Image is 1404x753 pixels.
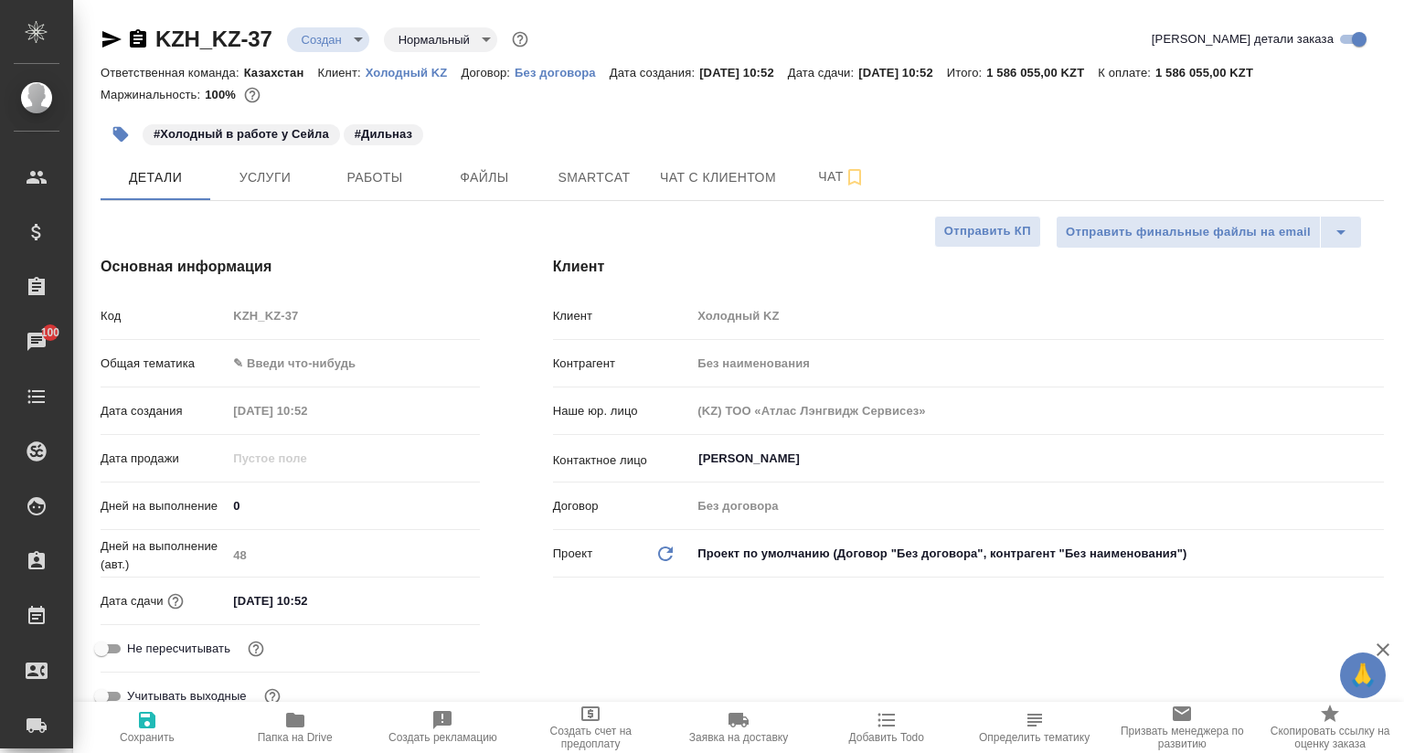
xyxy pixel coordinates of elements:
p: Маржинальность: [101,88,205,101]
input: Пустое поле [691,493,1384,519]
input: ✎ Введи что-нибудь [227,493,479,519]
button: Отправить финальные файлы на email [1056,216,1321,249]
button: Скопировать ссылку на оценку заказа [1256,702,1404,753]
span: Файлы [441,166,528,189]
button: Отправить КП [934,216,1041,248]
span: Призвать менеджера по развитию [1119,725,1245,750]
div: Создан [384,27,497,52]
span: Заявка на доставку [689,731,788,744]
p: Дата продажи [101,450,227,468]
p: Дней на выполнение (авт.) [101,537,227,574]
span: Чат [798,165,886,188]
span: Папка на Drive [258,731,333,744]
span: Отправить КП [944,221,1031,242]
span: Определить тематику [979,731,1090,744]
a: KZH_KZ-37 [155,27,272,51]
button: Определить тематику [961,702,1109,753]
p: Казахстан [244,66,318,80]
p: Клиент [553,307,692,325]
p: Проект [553,545,593,563]
span: 🙏 [1347,656,1378,695]
span: Чат с клиентом [660,166,776,189]
p: Код [101,307,227,325]
svg: Подписаться [844,166,866,188]
h4: Основная информация [101,256,480,278]
p: Дата создания [101,402,227,420]
p: 1 586 055,00 KZT [1155,66,1267,80]
button: Если добавить услуги и заполнить их объемом, то дата рассчитается автоматически [164,589,187,613]
a: Холодный KZ [366,64,462,80]
span: Учитывать выходные [127,687,247,705]
span: Холодный в работе у Сейла [141,125,342,141]
button: 🙏 [1340,652,1386,698]
div: ✎ Введи что-нибудь [227,348,479,379]
button: Призвать менеджера по развитию [1108,702,1256,753]
p: Дата сдачи: [788,66,858,80]
p: Дата сдачи [101,592,164,610]
input: Пустое поле [227,302,479,329]
span: Дильназ [342,125,425,141]
p: 100% [205,88,240,101]
span: Добавить Todo [849,731,924,744]
p: Наше юр. лицо [553,402,692,420]
input: ✎ Введи что-нибудь [227,588,387,614]
p: Без договора [515,66,610,80]
button: Добавить тэг [101,114,141,154]
input: Пустое поле [691,350,1384,376]
p: Холодный KZ [366,66,462,80]
div: Проект по умолчанию (Договор "Без договора", контрагент "Без наименования") [691,538,1384,569]
span: Сохранить [120,731,175,744]
button: Создать рекламацию [369,702,517,753]
p: Дней на выполнение [101,497,227,515]
p: [DATE] 10:52 [858,66,947,80]
button: Нормальный [393,32,475,48]
span: Детали [112,166,199,189]
input: Пустое поле [691,302,1384,329]
p: Контрагент [553,355,692,373]
span: Создать рекламацию [388,731,497,744]
button: Скопировать ссылку [127,28,149,50]
p: Ответственная команда: [101,66,244,80]
span: [PERSON_NAME] детали заказа [1152,30,1334,48]
button: Добавить Todo [813,702,961,753]
p: Договор [553,497,692,515]
span: Работы [331,166,419,189]
p: Договор: [461,66,515,80]
button: Скопировать ссылку для ЯМессенджера [101,28,122,50]
span: Создать счет на предоплату [527,725,654,750]
input: Пустое поле [227,542,479,568]
button: Создан [296,32,347,48]
button: Доп статусы указывают на важность/срочность заказа [508,27,532,51]
span: Не пересчитывать [127,640,230,658]
button: Папка на Drive [221,702,369,753]
button: Сохранить [73,702,221,753]
p: [DATE] 10:52 [699,66,788,80]
p: Дата создания: [610,66,699,80]
p: #Холодный в работе у Сейла [154,125,329,143]
p: #Дильназ [355,125,412,143]
div: ✎ Введи что-нибудь [233,355,457,373]
p: Общая тематика [101,355,227,373]
input: Пустое поле [227,445,387,472]
a: 100 [5,319,69,365]
button: Выбери, если сб и вс нужно считать рабочими днями для выполнения заказа. [261,684,284,708]
button: Создать счет на предоплату [516,702,665,753]
input: Пустое поле [227,398,387,424]
button: 0.00 KZT; [240,83,264,107]
p: К оплате: [1098,66,1155,80]
div: Создан [287,27,369,52]
button: Включи, если не хочешь, чтобы указанная дата сдачи изменилась после переставления заказа в 'Подтв... [244,637,268,661]
a: Без договора [515,64,610,80]
span: 100 [30,323,71,342]
div: split button [1056,216,1362,249]
button: Заявка на доставку [665,702,813,753]
span: Отправить финальные файлы на email [1066,222,1311,243]
h4: Клиент [553,256,1384,278]
input: Пустое поле [691,398,1384,424]
p: Контактное лицо [553,451,692,470]
p: 1 586 055,00 KZT [986,66,1098,80]
button: Open [1374,457,1377,461]
p: Итого: [947,66,986,80]
span: Скопировать ссылку на оценку заказа [1267,725,1393,750]
p: Клиент: [317,66,365,80]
